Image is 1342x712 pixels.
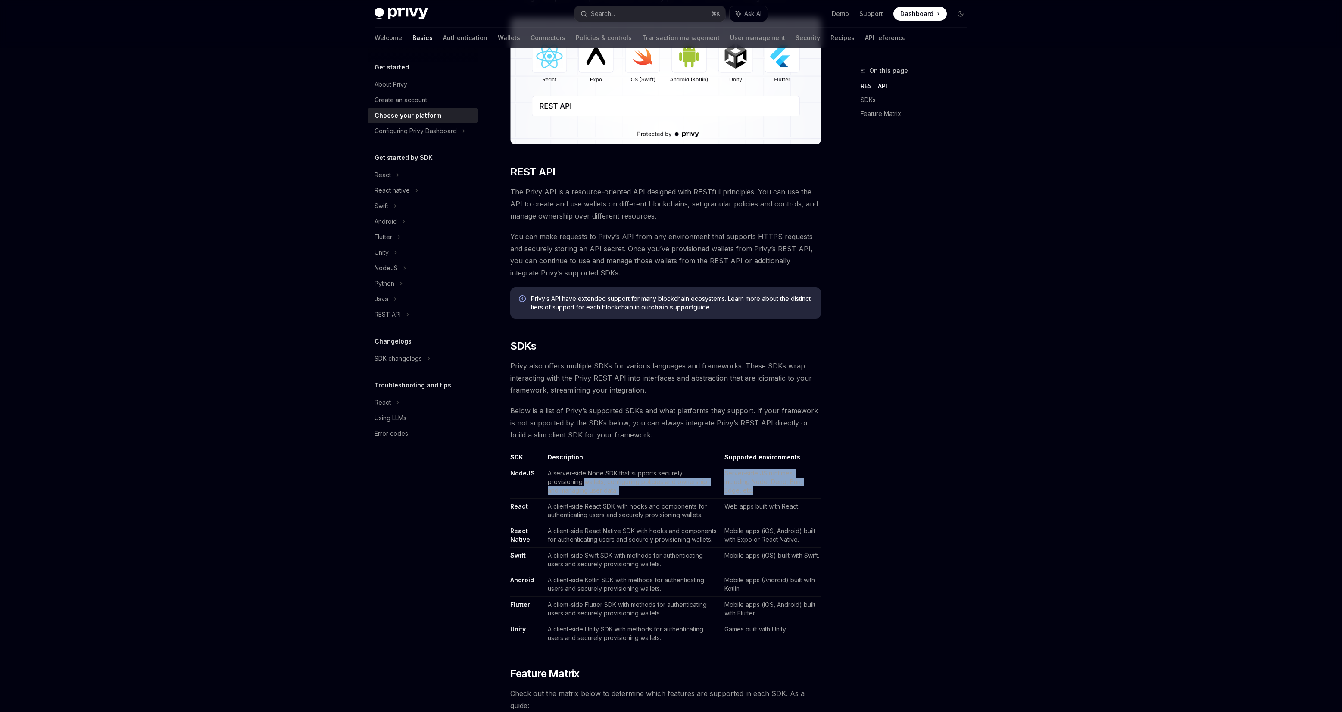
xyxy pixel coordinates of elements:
td: A client-side Kotlin SDK with methods for authenticating users and securely provisioning wallets. [544,572,721,597]
a: User management [730,28,785,48]
span: REST API [510,165,555,179]
a: Transaction management [642,28,720,48]
svg: Info [519,295,527,304]
a: Error codes [368,426,478,441]
div: React [375,397,391,408]
div: React native [375,185,410,196]
td: Mobile apps (iOS) built with Swift. [721,548,821,572]
span: SDKs [510,339,537,353]
a: API reference [865,28,906,48]
div: Python [375,278,394,289]
div: Choose your platform [375,110,441,121]
td: Mobile apps (iOS, Android) built with Flutter. [721,597,821,621]
th: SDK [510,453,544,465]
a: Security [796,28,820,48]
div: Android [375,216,397,227]
div: React [375,170,391,180]
a: Welcome [375,28,402,48]
button: Search...⌘K [574,6,725,22]
a: React [510,503,528,510]
h5: Get started by SDK [375,153,433,163]
a: Swift [510,552,526,559]
td: A client-side Swift SDK with methods for authenticating users and securely provisioning wallets. [544,548,721,572]
div: Unity [375,247,389,258]
div: Flutter [375,232,392,242]
a: Unity [510,625,526,633]
a: Recipes [830,28,855,48]
span: Privy’s API have extended support for many blockchain ecosystems. Learn more about the distinct t... [531,294,812,312]
span: On this page [869,66,908,76]
td: A server-side Node SDK that supports securely provisioning wallets, configuring policies and owne... [544,465,721,499]
a: Support [859,9,883,18]
a: SDKs [861,93,974,107]
td: Mobile apps (iOS, Android) built with Expo or React Native. [721,523,821,548]
span: Privy also offers multiple SDKs for various languages and frameworks. These SDKs wrap interacting... [510,360,821,396]
td: Games built with Unity. [721,621,821,646]
div: About Privy [375,79,407,90]
a: Connectors [531,28,565,48]
a: Choose your platform [368,108,478,123]
td: Web apps built with React. [721,499,821,523]
div: Error codes [375,428,408,439]
a: Using LLMs [368,410,478,426]
a: Dashboard [893,7,947,21]
td: Mobile apps (Android) built with Kotlin. [721,572,821,597]
button: Toggle dark mode [954,7,967,21]
span: ⌘ K [711,10,720,17]
h5: Changelogs [375,336,412,347]
button: Ask AI [730,6,768,22]
a: REST API [861,79,974,93]
a: Flutter [510,601,530,609]
div: SDK changelogs [375,353,422,364]
div: Swift [375,201,388,211]
span: Feature Matrix [510,667,580,681]
div: Search... [591,9,615,19]
span: Check out the matrix below to determine which features are supported in each SDK. As a guide: [510,687,821,712]
img: images/Platform2.png [510,18,821,144]
td: A client-side Unity SDK with methods for authenticating users and securely provisioning wallets. [544,621,721,646]
a: Policies & controls [576,28,632,48]
a: About Privy [368,77,478,92]
div: NodeJS [375,263,398,273]
td: Server-side JS runtimes, including Node, Deno, Bun, Edge, etc. [721,465,821,499]
a: Create an account [368,92,478,108]
span: Below is a list of Privy’s supported SDKs and what platforms they support. If your framework is n... [510,405,821,441]
div: Configuring Privy Dashboard [375,126,457,136]
a: React Native [510,527,530,543]
div: REST API [375,309,401,320]
div: Create an account [375,95,427,105]
span: The Privy API is a resource-oriented API designed with RESTful principles. You can use the API to... [510,186,821,222]
th: Description [544,453,721,465]
div: Java [375,294,388,304]
img: dark logo [375,8,428,20]
th: Supported environments [721,453,821,465]
span: You can make requests to Privy’s API from any environment that supports HTTPS requests and secure... [510,231,821,279]
span: Dashboard [900,9,933,18]
a: chain support [651,303,693,311]
h5: Troubleshooting and tips [375,380,451,390]
td: A client-side React SDK with hooks and components for authenticating users and securely provision... [544,499,721,523]
a: Wallets [498,28,520,48]
div: Using LLMs [375,413,406,423]
a: Feature Matrix [861,107,974,121]
h5: Get started [375,62,409,72]
td: A client-side Flutter SDK with methods for authenticating users and securely provisioning wallets. [544,597,721,621]
td: A client-side React Native SDK with hooks and components for authenticating users and securely pr... [544,523,721,548]
a: Demo [832,9,849,18]
a: Basics [412,28,433,48]
a: Android [510,576,534,584]
span: Ask AI [744,9,762,18]
a: NodeJS [510,469,535,477]
a: Authentication [443,28,487,48]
